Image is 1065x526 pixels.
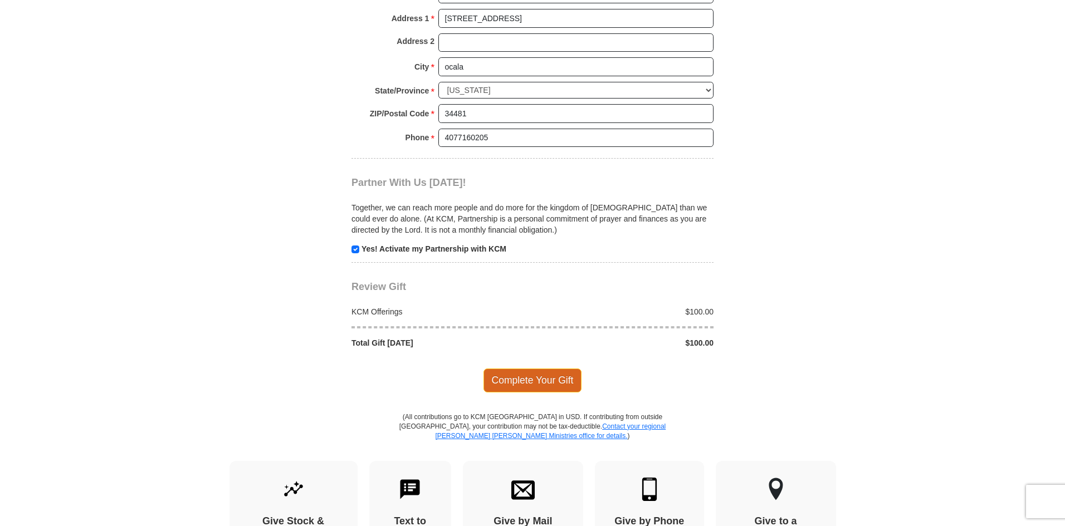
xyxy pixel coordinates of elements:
img: give-by-stock.svg [282,478,305,501]
img: text-to-give.svg [398,478,422,501]
strong: Yes! Activate my Partnership with KCM [361,244,506,253]
img: other-region [768,478,784,501]
strong: Address 2 [397,33,434,49]
strong: Phone [406,130,429,145]
span: Partner With Us [DATE]! [351,177,466,188]
strong: City [414,59,429,75]
span: Review Gift [351,281,406,292]
div: KCM Offerings [346,306,533,317]
img: envelope.svg [511,478,535,501]
img: mobile.svg [638,478,661,501]
strong: State/Province [375,83,429,99]
p: (All contributions go to KCM [GEOGRAPHIC_DATA] in USD. If contributing from outside [GEOGRAPHIC_D... [399,412,666,461]
p: Together, we can reach more people and do more for the kingdom of [DEMOGRAPHIC_DATA] than we coul... [351,202,714,235]
a: Contact your regional [PERSON_NAME] [PERSON_NAME] Ministries office for details. [435,422,666,440]
strong: ZIP/Postal Code [370,106,429,121]
div: $100.00 [532,337,720,348]
strong: Address 1 [392,11,429,26]
div: $100.00 [532,306,720,317]
span: Complete Your Gift [483,368,582,392]
div: Total Gift [DATE] [346,337,533,348]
